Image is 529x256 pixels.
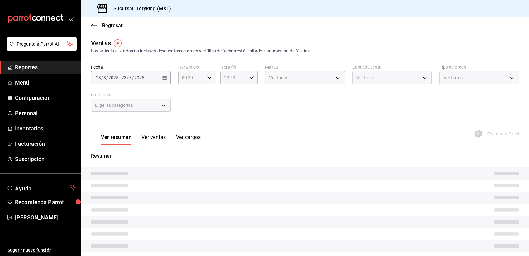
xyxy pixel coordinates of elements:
[127,75,129,80] span: /
[95,102,133,108] span: Elige las categorías
[106,75,108,80] span: /
[15,78,76,87] span: Menú
[96,75,101,80] input: --
[15,94,76,102] span: Configuración
[103,75,106,80] input: --
[91,22,123,28] button: Regresar
[4,45,77,52] a: Pregunta a Parrot AI
[15,124,76,133] span: Inventarios
[114,39,122,47] img: Tooltip marker
[15,155,76,163] span: Suscripción
[7,247,76,254] span: Sugerir nueva función
[439,65,519,69] label: Tipo de orden
[132,75,134,80] span: /
[356,75,375,81] span: Ver todos
[176,134,201,145] button: Ver cargos
[129,75,132,80] input: --
[101,134,201,145] div: navigation tabs
[91,65,171,69] label: Fecha
[101,75,103,80] span: /
[220,65,258,69] label: Hora fin
[91,92,171,97] label: Categorías
[108,5,171,12] h3: Sucursal: Teryking (MXL)
[265,65,345,69] label: Marca
[15,63,76,71] span: Reportes
[178,65,216,69] label: Hora inicio
[15,198,76,206] span: Recomienda Parrot
[69,16,74,21] button: open_drawer_menu
[108,75,119,80] input: ----
[91,48,519,54] div: Los artículos listados no incluyen descuentos de orden y el filtro de fechas está limitado a un m...
[15,184,68,191] span: Ayuda
[119,75,121,80] span: -
[134,75,145,80] input: ----
[91,38,111,48] div: Ventas
[102,22,123,28] span: Regresar
[269,75,288,81] span: Ver todas
[443,75,462,81] span: Ver todos
[17,41,67,47] span: Pregunta a Parrot AI
[141,134,166,145] button: Ver ventas
[352,65,432,69] label: Canal de venta
[101,134,131,145] button: Ver resumen
[91,152,519,160] p: Resumen
[7,37,77,51] button: Pregunta a Parrot AI
[15,140,76,148] span: Facturación
[121,75,127,80] input: --
[15,109,76,117] span: Personal
[15,213,76,222] span: [PERSON_NAME]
